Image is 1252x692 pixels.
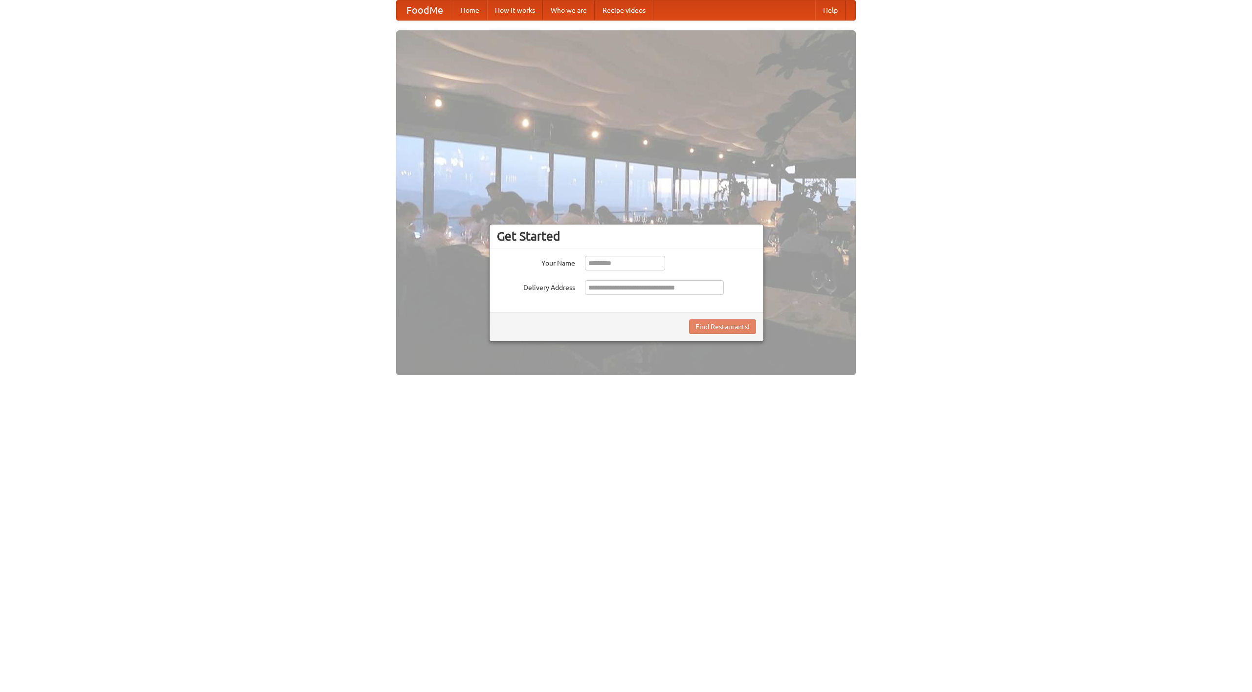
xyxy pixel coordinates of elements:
a: Help [815,0,846,20]
a: FoodMe [397,0,453,20]
button: Find Restaurants! [689,319,756,334]
h3: Get Started [497,229,756,244]
label: Delivery Address [497,280,575,292]
label: Your Name [497,256,575,268]
a: Who we are [543,0,595,20]
a: Recipe videos [595,0,653,20]
a: Home [453,0,487,20]
a: How it works [487,0,543,20]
